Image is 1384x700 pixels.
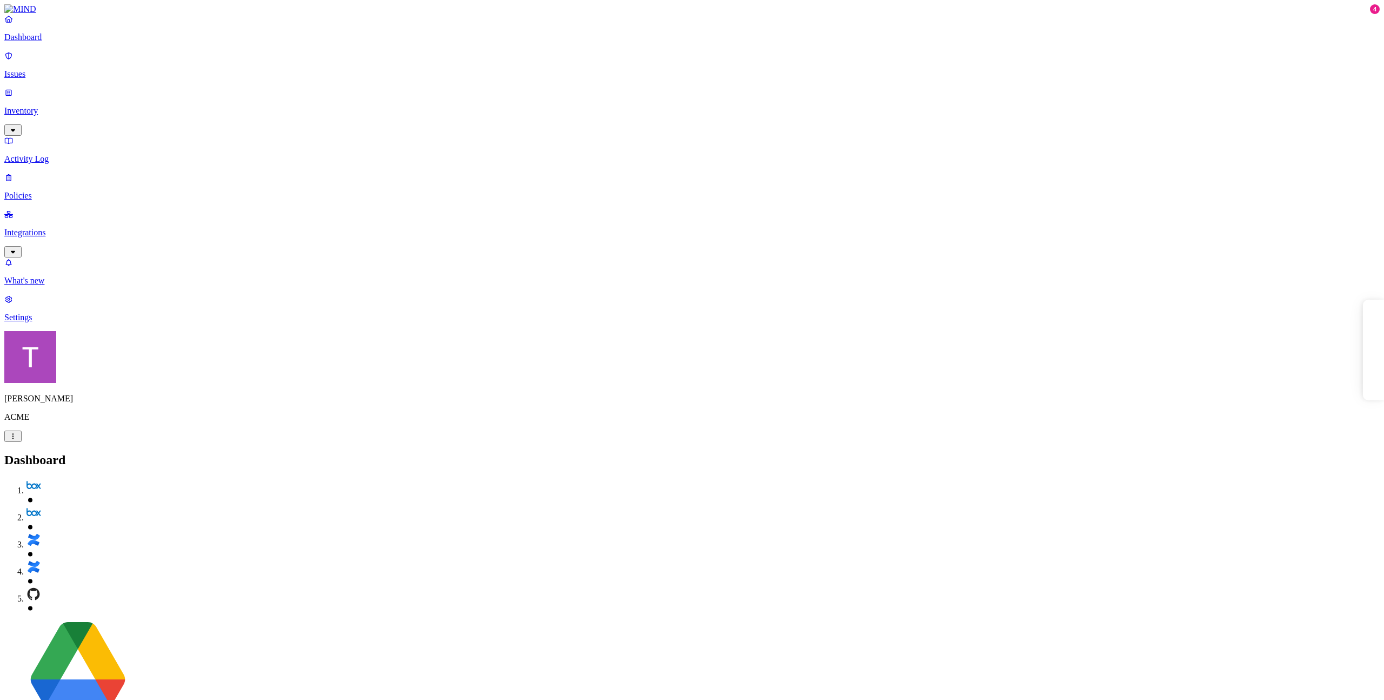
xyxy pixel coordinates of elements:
[4,136,1380,164] a: Activity Log
[4,14,1380,42] a: Dashboard
[4,294,1380,322] a: Settings
[26,478,41,493] img: svg%3e
[4,257,1380,286] a: What's new
[4,88,1380,134] a: Inventory
[4,394,1380,404] p: [PERSON_NAME]
[4,32,1380,42] p: Dashboard
[4,209,1380,256] a: Integrations
[4,313,1380,322] p: Settings
[4,228,1380,237] p: Integrations
[4,412,1380,422] p: ACME
[4,4,36,14] img: MIND
[4,106,1380,116] p: Inventory
[26,532,41,547] img: svg%3e
[26,505,41,520] img: svg%3e
[4,173,1380,201] a: Policies
[4,51,1380,79] a: Issues
[4,453,1380,467] h2: Dashboard
[1370,4,1380,14] div: 4
[4,154,1380,164] p: Activity Log
[4,4,1380,14] a: MIND
[4,276,1380,286] p: What's new
[26,586,41,602] img: svg%3e
[4,331,56,383] img: Tzvi Shir-Vaknin
[4,69,1380,79] p: Issues
[4,191,1380,201] p: Policies
[26,559,41,574] img: svg%3e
